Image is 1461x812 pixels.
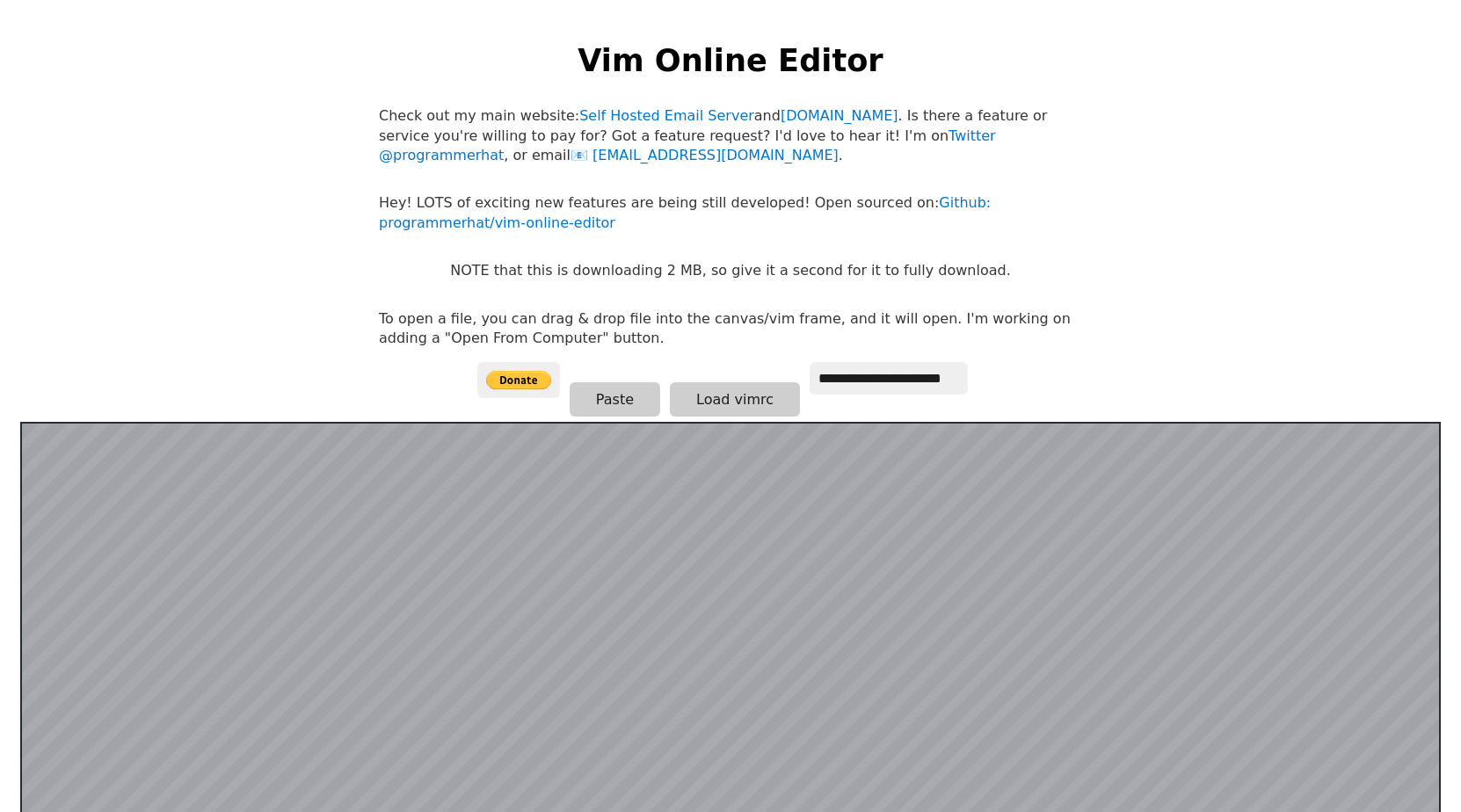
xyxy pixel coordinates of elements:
[379,194,991,230] a: Github: programmerhat/vim-online-editor
[379,127,996,163] a: Twitter @programmerhat
[578,39,883,82] h1: Vim Online Editor
[571,147,839,163] a: [EMAIL_ADDRESS][DOMAIN_NAME]
[579,107,754,124] a: Self Hosted Email Server
[450,261,1010,280] p: NOTE that this is downloading 2 MB, so give it a second for it to fully download.
[379,309,1082,349] p: To open a file, you can drag & drop file into the canvas/vim frame, and it will open. I'm working...
[379,193,1082,233] p: Hey! LOTS of exciting new features are being still developed! Open sourced on:
[781,107,898,124] a: [DOMAIN_NAME]
[379,106,1082,165] p: Check out my main website: and . Is there a feature or service you're willing to pay for? Got a f...
[670,382,800,417] button: Load vimrc
[570,382,660,417] button: Paste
